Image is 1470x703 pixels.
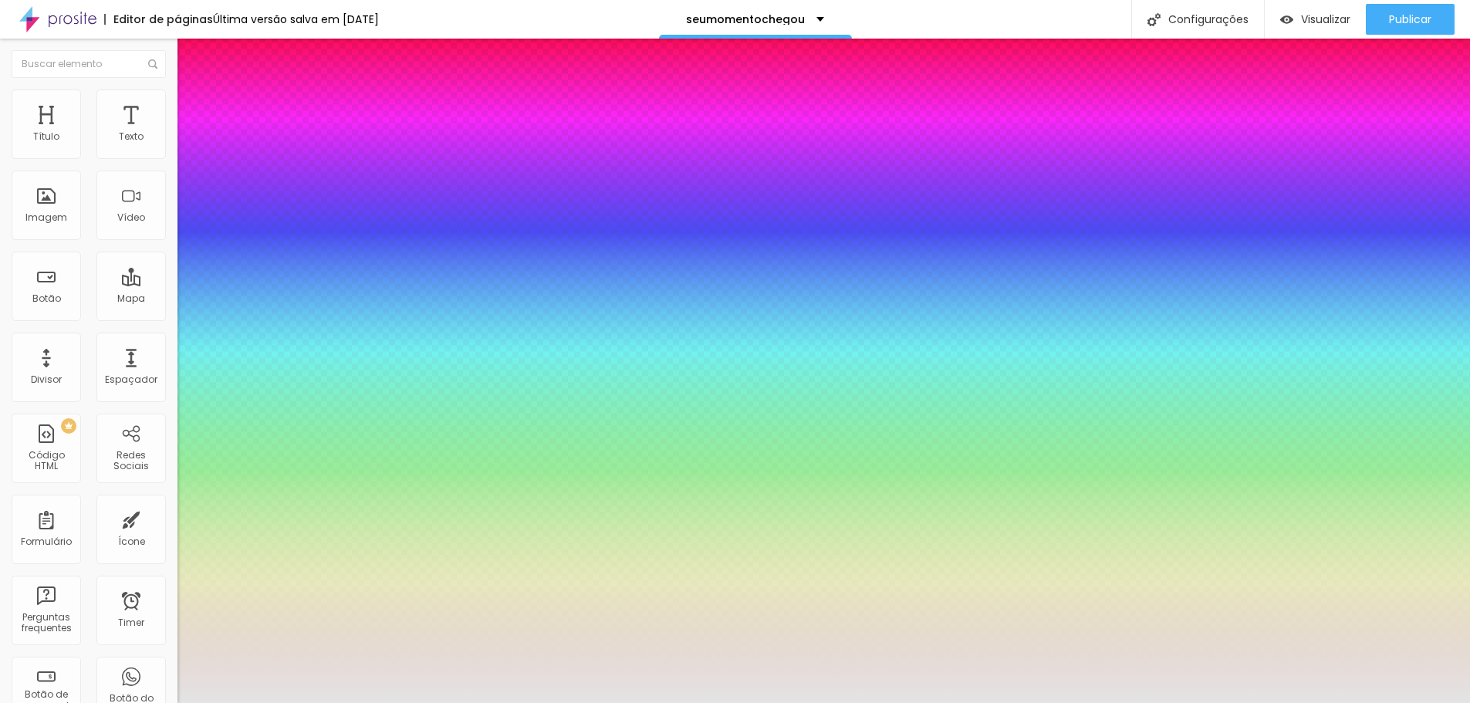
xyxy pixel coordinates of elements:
[31,374,62,385] div: Divisor
[686,14,805,25] p: seumomentochegou
[105,374,157,385] div: Espaçador
[33,131,59,142] div: Título
[21,536,72,547] div: Formulário
[100,450,161,472] div: Redes Sociais
[117,293,145,304] div: Mapa
[1280,13,1293,26] img: view-1.svg
[15,612,76,634] div: Perguntas frequentes
[117,212,145,223] div: Vídeo
[213,14,379,25] div: Última versão salva em [DATE]
[118,617,144,628] div: Timer
[15,450,76,472] div: Código HTML
[1301,13,1350,25] span: Visualizar
[104,14,213,25] div: Editor de páginas
[148,59,157,69] img: Icone
[119,131,144,142] div: Texto
[12,50,166,78] input: Buscar elemento
[1147,13,1161,26] img: Icone
[1366,4,1455,35] button: Publicar
[118,536,145,547] div: Ícone
[1265,4,1366,35] button: Visualizar
[32,293,61,304] div: Botão
[1389,13,1431,25] span: Publicar
[25,212,67,223] div: Imagem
